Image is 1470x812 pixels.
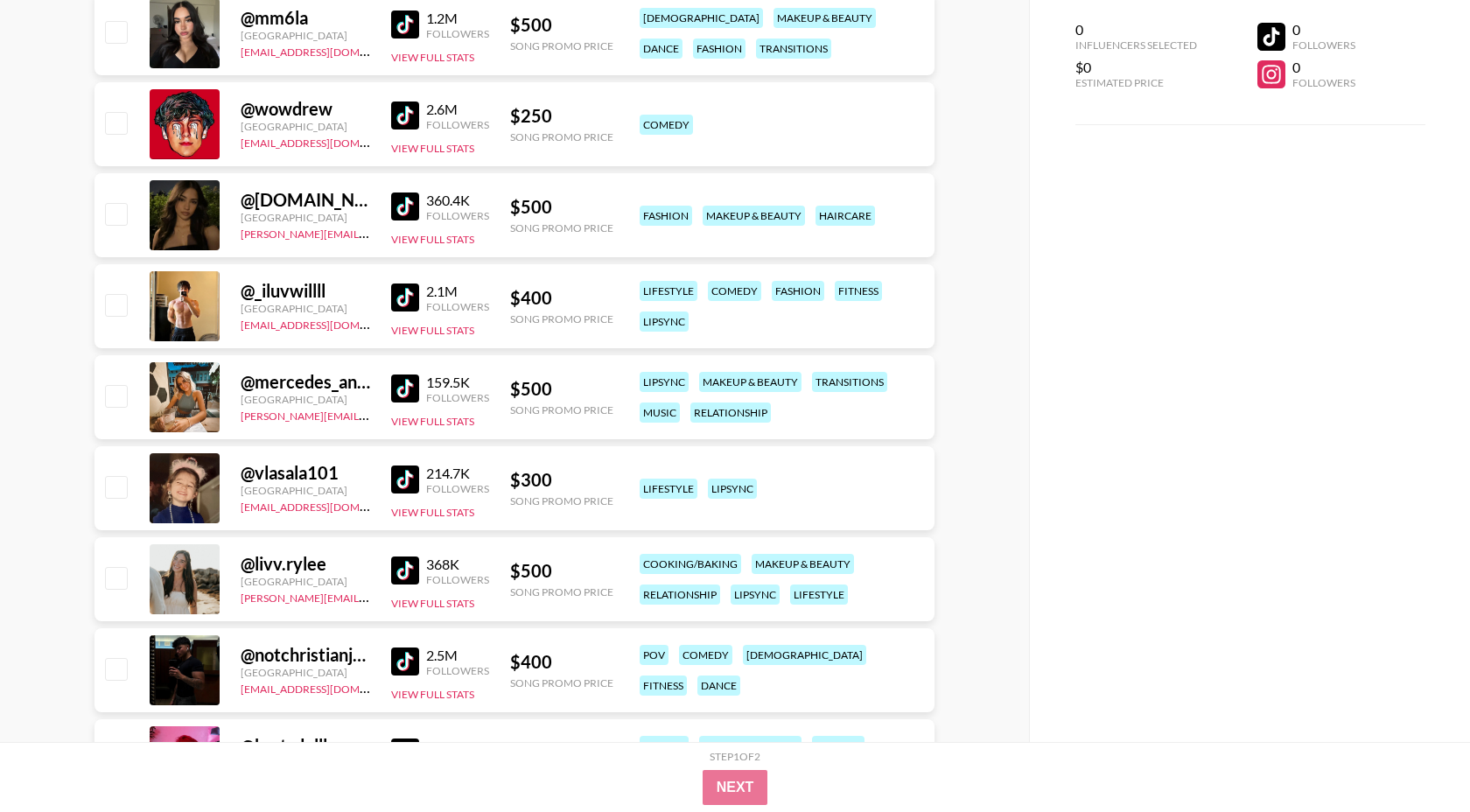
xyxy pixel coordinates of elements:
[640,675,687,696] div: fitness
[426,556,489,573] div: 368K
[241,280,370,302] div: @ _iluvwillll
[391,465,419,493] img: TikTok
[510,130,613,143] div: Song Promo Price
[426,573,489,586] div: Followers
[640,479,697,499] div: lifestyle
[640,206,692,226] div: fashion
[697,675,740,696] div: dance
[241,133,416,150] a: [EMAIL_ADDRESS][DOMAIN_NAME]
[241,484,370,497] div: [GEOGRAPHIC_DATA]
[1292,21,1355,38] div: 0
[241,315,416,332] a: [EMAIL_ADDRESS][DOMAIN_NAME]
[1292,59,1355,76] div: 0
[241,29,370,42] div: [GEOGRAPHIC_DATA]
[391,597,474,610] button: View Full Stats
[510,287,613,309] div: $ 400
[391,233,474,246] button: View Full Stats
[640,402,680,423] div: music
[693,38,745,59] div: fashion
[708,479,757,499] div: lipsync
[391,738,419,766] img: TikTok
[241,42,416,59] a: [EMAIL_ADDRESS][DOMAIN_NAME]
[510,378,613,400] div: $ 500
[391,556,419,584] img: TikTok
[426,738,489,755] div: 553K
[640,311,689,332] div: lipsync
[391,283,419,311] img: TikTok
[835,281,882,301] div: fitness
[640,281,697,301] div: lifestyle
[241,393,370,406] div: [GEOGRAPHIC_DATA]
[241,679,416,696] a: [EMAIL_ADDRESS][DOMAIN_NAME]
[241,588,500,605] a: [PERSON_NAME][EMAIL_ADDRESS][DOMAIN_NAME]
[510,196,613,218] div: $ 500
[391,506,474,519] button: View Full Stats
[510,221,613,234] div: Song Promo Price
[1075,59,1197,76] div: $0
[510,14,613,36] div: $ 500
[640,372,689,392] div: lipsync
[773,8,876,28] div: makeup & beauty
[510,676,613,689] div: Song Promo Price
[510,403,613,416] div: Song Promo Price
[756,38,831,59] div: transitions
[391,142,474,155] button: View Full Stats
[812,736,864,756] div: fashion
[241,120,370,133] div: [GEOGRAPHIC_DATA]
[426,482,489,495] div: Followers
[1075,76,1197,89] div: Estimated Price
[640,736,689,756] div: lipsync
[772,281,824,301] div: fashion
[640,554,741,574] div: cooking/baking
[391,192,419,220] img: TikTok
[426,118,489,131] div: Followers
[241,98,370,120] div: @ wowdrew
[426,101,489,118] div: 2.6M
[510,494,613,507] div: Song Promo Price
[699,736,801,756] div: makeup & beauty
[679,645,732,665] div: comedy
[241,553,370,575] div: @ livv.rylee
[241,644,370,666] div: @ notchristianjay
[640,645,668,665] div: pov
[1075,38,1197,52] div: Influencers Selected
[391,688,474,701] button: View Full Stats
[241,575,370,588] div: [GEOGRAPHIC_DATA]
[426,664,489,677] div: Followers
[241,302,370,315] div: [GEOGRAPHIC_DATA]
[640,38,682,59] div: dance
[426,300,489,313] div: Followers
[708,281,761,301] div: comedy
[1075,21,1197,38] div: 0
[703,770,768,805] button: Next
[426,27,489,40] div: Followers
[510,39,613,52] div: Song Promo Price
[241,735,370,757] div: @ bratzdxlll
[510,469,613,491] div: $ 300
[426,10,489,27] div: 1.2M
[241,406,500,423] a: [PERSON_NAME][EMAIL_ADDRESS][DOMAIN_NAME]
[241,211,370,224] div: [GEOGRAPHIC_DATA]
[640,8,763,28] div: [DEMOGRAPHIC_DATA]
[510,560,613,582] div: $ 500
[690,402,771,423] div: relationship
[241,224,666,241] a: [PERSON_NAME][EMAIL_ADDRESS][PERSON_NAME][PERSON_NAME][DOMAIN_NAME]
[391,10,419,38] img: TikTok
[391,51,474,64] button: View Full Stats
[731,584,780,605] div: lipsync
[426,283,489,300] div: 2.1M
[1292,76,1355,89] div: Followers
[640,115,693,135] div: comedy
[790,584,848,605] div: lifestyle
[241,462,370,484] div: @ vlasala101
[510,651,613,673] div: $ 400
[241,189,370,211] div: @ [DOMAIN_NAME]
[815,206,875,226] div: haircare
[241,371,370,393] div: @ mercedes_anmarie_
[426,374,489,391] div: 159.5K
[640,584,720,605] div: relationship
[241,497,416,514] a: [EMAIL_ADDRESS][DOMAIN_NAME]
[510,312,613,325] div: Song Promo Price
[510,585,613,598] div: Song Promo Price
[426,391,489,404] div: Followers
